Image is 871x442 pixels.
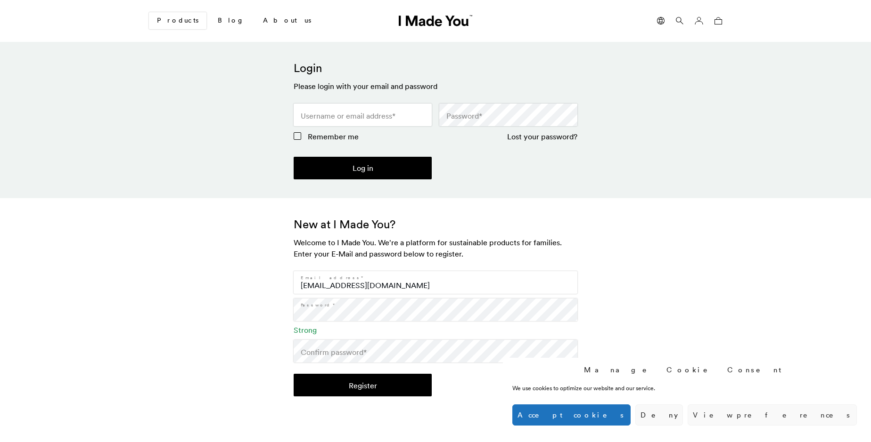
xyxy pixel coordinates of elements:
[688,404,857,426] button: View preferences
[294,325,577,335] div: Strong
[294,157,432,179] button: Log in
[294,132,301,140] input: Remember me
[512,384,717,393] div: We use cookies to optimize our website and our service.
[584,365,786,375] div: Manage Cookie Consent
[294,80,577,92] h3: Please login with your email and password
[210,13,252,29] a: Blog
[294,374,432,396] button: Register
[446,110,482,121] label: Password
[294,61,577,76] h2: Login
[301,346,367,358] label: Confirm password
[255,13,319,29] a: About us
[149,12,206,29] a: Products
[507,132,577,141] a: Lost your password?
[635,404,683,426] button: Deny
[512,404,631,426] button: Accept cookies
[294,217,577,232] h2: New at I Made You?
[301,110,395,121] label: Username or email address
[301,302,336,308] label: Password
[308,132,359,141] span: Remember me
[294,237,577,259] h3: Welcome to I Made You. We're a platform for sustainable products for families. Enter your E-Mail ...
[301,275,364,281] label: Email address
